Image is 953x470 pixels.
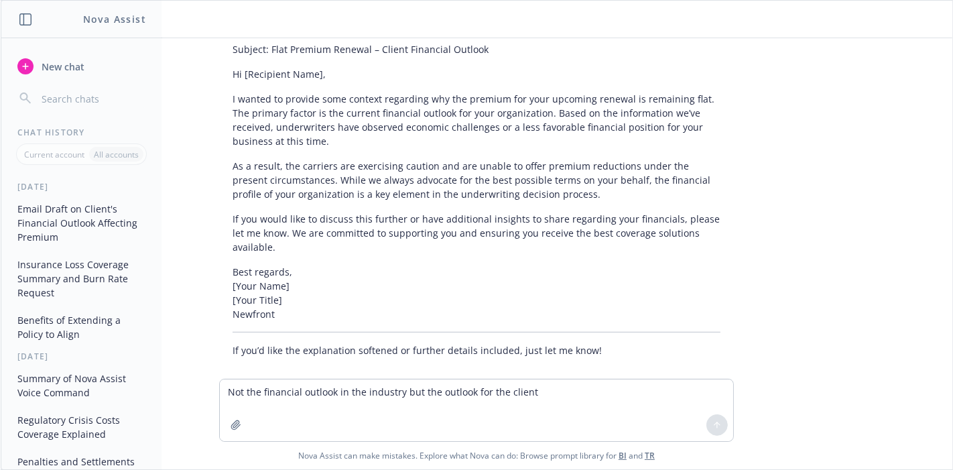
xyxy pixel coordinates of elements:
p: All accounts [94,149,139,160]
div: [DATE] [1,181,162,192]
button: Email Draft on Client's Financial Outlook Affecting Premium [12,198,151,248]
a: BI [619,450,627,461]
button: Summary of Nova Assist Voice Command [12,367,151,404]
h1: Nova Assist [83,12,146,26]
p: Subject: Flat Premium Renewal – Client Financial Outlook [233,42,720,56]
button: Insurance Loss Coverage Summary and Burn Rate Request [12,253,151,304]
span: New chat [39,60,84,74]
p: As a result, the carriers are exercising caution and are unable to offer premium reductions under... [233,159,720,201]
button: Benefits of Extending a Policy to Align [12,309,151,345]
span: Nova Assist can make mistakes. Explore what Nova can do: Browse prompt library for and [6,442,947,469]
p: I wanted to provide some context regarding why the premium for your upcoming renewal is remaining... [233,92,720,148]
div: [DATE] [1,351,162,362]
p: If you would like to discuss this further or have additional insights to share regarding your fin... [233,212,720,254]
p: Hi [Recipient Name], [233,67,720,81]
p: Current account [24,149,84,160]
a: TR [645,450,655,461]
div: Chat History [1,127,162,138]
p: If you’d like the explanation softened or further details included, just let me know! [233,343,720,357]
button: Regulatory Crisis Costs Coverage Explained [12,409,151,445]
p: Best regards, [Your Name] [Your Title] Newfront [233,265,720,321]
input: Search chats [39,89,145,108]
button: New chat [12,54,151,78]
